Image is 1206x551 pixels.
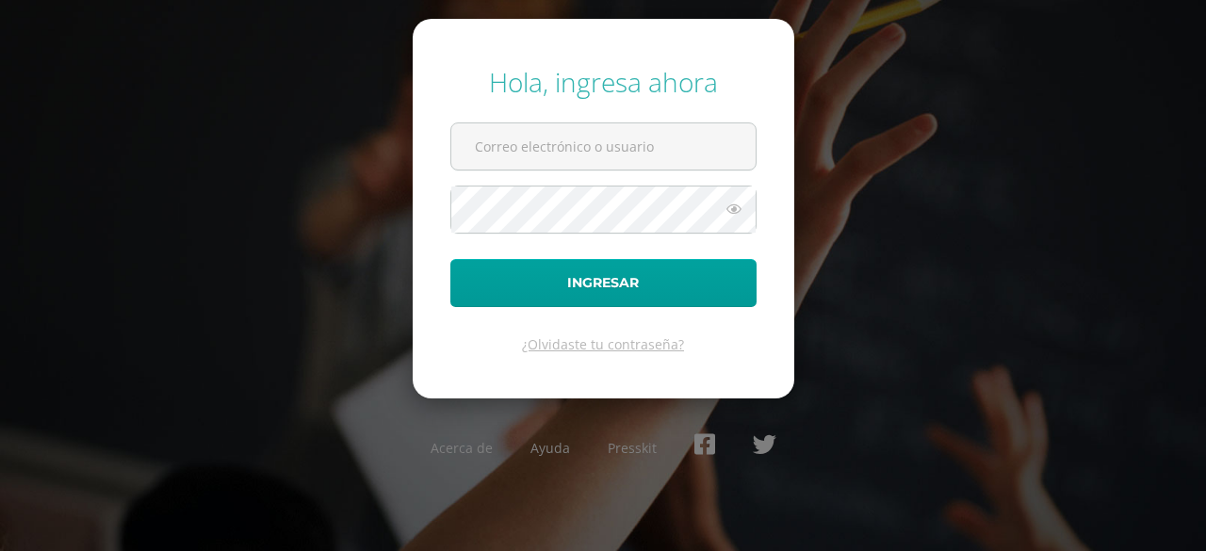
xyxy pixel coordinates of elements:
[530,439,570,457] a: Ayuda
[431,439,493,457] a: Acerca de
[608,439,657,457] a: Presskit
[451,123,756,170] input: Correo electrónico o usuario
[522,335,684,353] a: ¿Olvidaste tu contraseña?
[450,259,757,307] button: Ingresar
[450,64,757,100] div: Hola, ingresa ahora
